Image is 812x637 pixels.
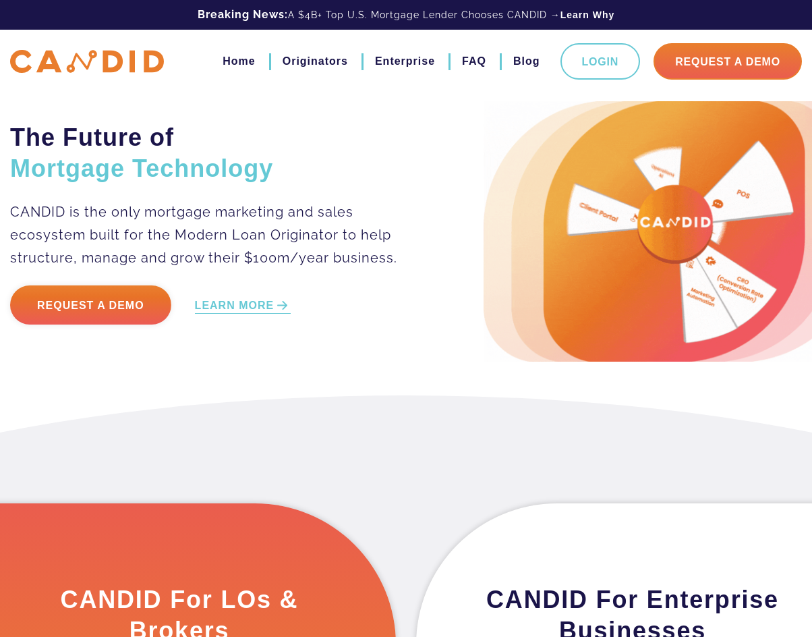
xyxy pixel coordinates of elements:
h2: The Future of [10,122,416,184]
a: Request a Demo [10,285,171,325]
a: Request A Demo [654,43,802,80]
a: FAQ [462,50,486,73]
a: Originators [283,50,348,73]
a: Blog [513,50,540,73]
a: Learn Why [560,8,615,22]
a: Home [223,50,255,73]
span: Mortgage Technology [10,155,273,182]
a: Enterprise [375,50,435,73]
a: Login [560,43,641,80]
img: CANDID APP [10,50,164,74]
b: Breaking News: [198,8,288,21]
p: CANDID is the only mortgage marketing and sales ecosystem built for the Modern Loan Originator to... [10,200,416,269]
a: LEARN MORE [195,298,291,314]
